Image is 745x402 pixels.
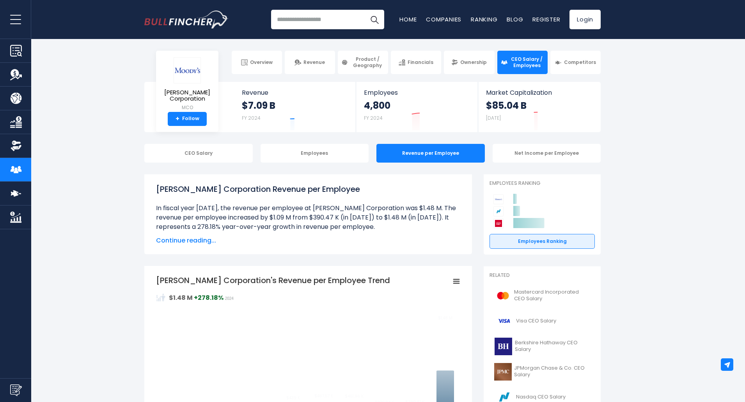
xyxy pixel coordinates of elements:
[168,112,207,126] a: +Follow
[516,394,566,400] span: Nasdaq CEO Salary
[314,393,333,399] text: $467.57 K
[494,338,513,355] img: BRK-B logo
[364,89,470,96] span: Employees
[408,59,433,66] span: Financials
[497,51,548,74] a: CEO Salary / Employees
[156,204,460,232] li: In fiscal year [DATE], the revenue per employee at [PERSON_NAME] Corporation was $1.48 M. The rev...
[493,194,504,204] img: Moody's Corporation competitors logo
[162,57,213,112] a: [PERSON_NAME] Corporation MCO
[364,115,383,121] small: FY 2024
[303,59,325,66] span: Revenue
[345,393,364,399] text: $461.96 K
[156,236,460,245] span: Continue reading...
[365,10,384,29] button: Search
[286,395,300,401] text: $439 K
[490,310,595,332] a: Visa CEO Salary
[144,11,229,28] img: Bullfincher logo
[250,59,273,66] span: Overview
[285,51,335,74] a: Revenue
[391,51,441,74] a: Financials
[169,293,193,302] strong: $1.48 M
[510,56,544,68] span: CEO Salary / Employees
[156,293,165,302] img: RevenuePerEmployee.svg
[490,336,595,357] a: Berkshire Hathaway CEO Salary
[350,56,385,68] span: Product / Geography
[10,140,22,152] img: Ownership
[426,15,461,23] a: Companies
[493,218,504,228] img: S&P Global competitors logo
[507,15,523,23] a: Blog
[156,183,460,195] h1: [PERSON_NAME] Corporation Revenue per Employee
[516,318,556,324] span: Visa CEO Salary
[356,82,477,132] a: Employees 4,800 FY 2024
[494,363,512,381] img: JPM logo
[144,144,253,163] div: CEO Salary
[532,15,560,23] a: Register
[514,365,590,378] span: JPMorgan Chase & Co. CEO Salary
[486,115,501,121] small: [DATE]
[225,296,234,301] span: 2024
[494,312,514,330] img: V logo
[176,115,179,122] strong: +
[460,59,487,66] span: Ownership
[490,234,595,249] a: Employees Ranking
[514,289,590,302] span: Mastercard Incorporated CEO Salary
[569,10,601,29] a: Login
[438,315,452,321] text: $1.48 M
[156,275,390,286] tspan: [PERSON_NAME] Corporation's Revenue per Employee Trend
[444,51,494,74] a: Ownership
[486,89,592,96] span: Market Capitalization
[242,115,261,121] small: FY 2024
[162,104,212,111] small: MCO
[364,99,390,112] strong: 4,800
[490,272,595,279] p: Related
[338,51,388,74] a: Product / Geography
[376,144,485,163] div: Revenue per Employee
[144,11,228,28] a: Go to homepage
[478,82,600,132] a: Market Capitalization $85.04 B [DATE]
[493,144,601,163] div: Net Income per Employee
[490,180,595,187] p: Employees Ranking
[471,15,497,23] a: Ranking
[242,89,348,96] span: Revenue
[493,206,504,216] img: Nasdaq competitors logo
[242,99,275,112] strong: $7.09 B
[564,59,596,66] span: Competitors
[234,82,356,132] a: Revenue $7.09 B FY 2024
[490,285,595,306] a: Mastercard Incorporated CEO Salary
[515,340,590,353] span: Berkshire Hathaway CEO Salary
[490,361,595,383] a: JPMorgan Chase & Co. CEO Salary
[399,15,417,23] a: Home
[162,89,212,102] span: [PERSON_NAME] Corporation
[261,144,369,163] div: Employees
[550,51,601,74] a: Competitors
[194,293,223,302] strong: +278.18%
[486,99,527,112] strong: $85.04 B
[494,287,512,305] img: MA logo
[232,51,282,74] a: Overview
